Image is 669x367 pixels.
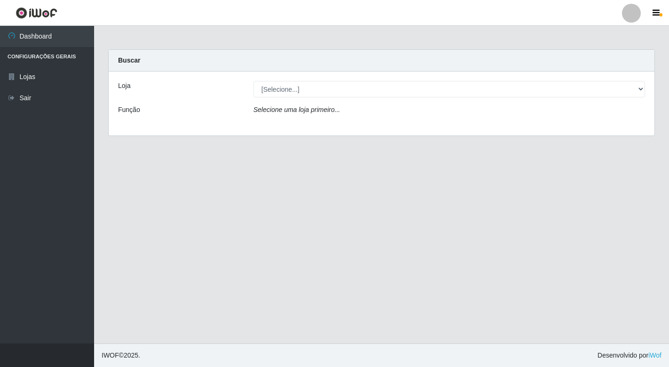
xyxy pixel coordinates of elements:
[597,351,661,360] span: Desenvolvido por
[118,105,140,115] label: Função
[118,81,130,91] label: Loja
[102,351,119,359] span: IWOF
[254,106,340,113] i: Selecione uma loja primeiro...
[102,351,140,360] span: © 2025 .
[118,56,140,64] strong: Buscar
[16,7,57,19] img: CoreUI Logo
[648,351,661,359] a: iWof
